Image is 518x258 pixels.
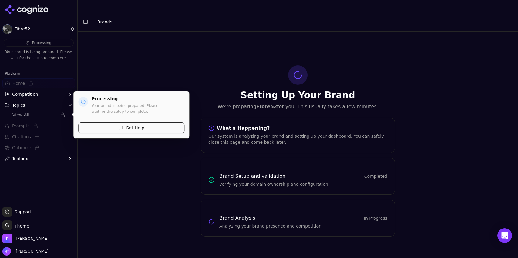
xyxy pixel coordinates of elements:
h1: Setting Up Your Brand [201,90,395,101]
span: Processing [32,40,51,45]
span: Perrill [16,236,49,241]
span: Competition [12,91,38,97]
h4: Processing [92,96,184,102]
span: Optimize [12,145,31,151]
span: Citations [12,134,31,140]
span: Theme [12,224,29,229]
h3: Brand Analysis [219,215,255,222]
p: We're preparing for you. This usually takes a few minutes. [201,103,395,110]
button: Competition [2,89,75,99]
span: [PERSON_NAME] [13,249,49,254]
img: Nate Tower [2,247,11,256]
p: Analyzing your brand presence and competition [219,223,387,229]
div: Open Intercom Messenger [497,228,512,243]
span: View All [12,112,57,118]
button: Open organization switcher [2,234,49,243]
button: Topics [2,100,75,110]
p: Your brand is being prepared. Please wait for the setup to complete. [4,49,74,61]
span: Support [12,209,31,215]
span: Topics [12,102,25,108]
span: Fibre52 [15,26,68,32]
nav: breadcrumb [97,19,112,25]
span: Completed [364,173,387,179]
p: Your brand is being prepared. Please wait for the setup to complete. [92,103,184,115]
h3: Brand Setup and validation [219,173,285,180]
div: Our system is analyzing your brand and setting up your dashboard. You can safely close this page ... [208,133,387,145]
img: Fibre52 [2,24,12,34]
div: Platform [2,69,75,78]
span: Get Help [126,125,144,131]
strong: Fibre52 [256,104,277,109]
span: Home [12,80,25,86]
span: Brands [97,19,112,24]
span: In Progress [364,215,387,221]
img: Perrill [2,234,12,243]
div: What's Happening? [208,125,387,131]
span: Toolbox [12,156,28,162]
span: Prompts [12,123,30,129]
p: Verifying your domain ownership and configuration [219,181,387,187]
button: Get Help [78,122,184,133]
button: Open user button [2,247,49,256]
button: Toolbox [2,154,75,163]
